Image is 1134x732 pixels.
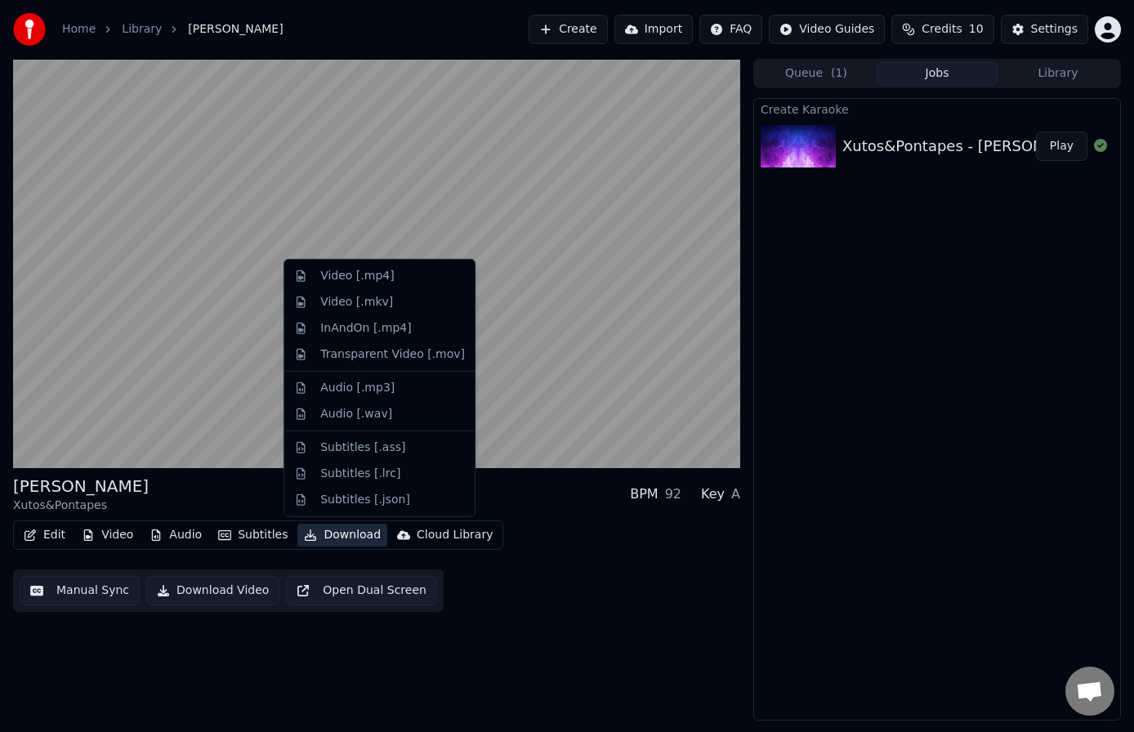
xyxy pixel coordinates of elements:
[143,524,208,547] button: Audio
[13,13,46,46] img: youka
[1036,132,1087,161] button: Play
[731,484,740,504] div: A
[529,15,608,44] button: Create
[320,320,412,337] div: InAndOn [.mp4]
[13,475,149,498] div: [PERSON_NAME]
[969,21,984,38] span: 10
[614,15,693,44] button: Import
[842,135,1100,158] div: Xutos&Pontapes - [PERSON_NAME]
[286,576,437,605] button: Open Dual Screen
[769,15,885,44] button: Video Guides
[665,484,681,504] div: 92
[320,466,400,482] div: Subtitles [.lrc]
[146,576,279,605] button: Download Video
[998,62,1118,86] button: Library
[320,268,394,284] div: Video [.mp4]
[922,21,962,38] span: Credits
[17,524,72,547] button: Edit
[122,21,162,38] a: Library
[320,406,392,422] div: Audio [.wav]
[320,440,405,456] div: Subtitles [.ass]
[320,346,465,363] div: Transparent Video [.mov]
[75,524,140,547] button: Video
[1065,667,1114,716] a: Open chat
[630,484,658,504] div: BPM
[1031,21,1078,38] div: Settings
[188,21,283,38] span: [PERSON_NAME]
[701,484,725,504] div: Key
[877,62,998,86] button: Jobs
[320,294,393,310] div: Video [.mkv]
[320,380,395,396] div: Audio [.mp3]
[212,524,294,547] button: Subtitles
[320,492,410,508] div: Subtitles [.json]
[20,576,140,605] button: Manual Sync
[1001,15,1088,44] button: Settings
[13,498,149,514] div: Xutos&Pontapes
[831,65,847,82] span: ( 1 )
[62,21,283,38] nav: breadcrumb
[754,99,1120,118] div: Create Karaoke
[62,21,96,38] a: Home
[297,524,387,547] button: Download
[699,15,762,44] button: FAQ
[891,15,993,44] button: Credits10
[417,527,493,543] div: Cloud Library
[756,62,877,86] button: Queue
